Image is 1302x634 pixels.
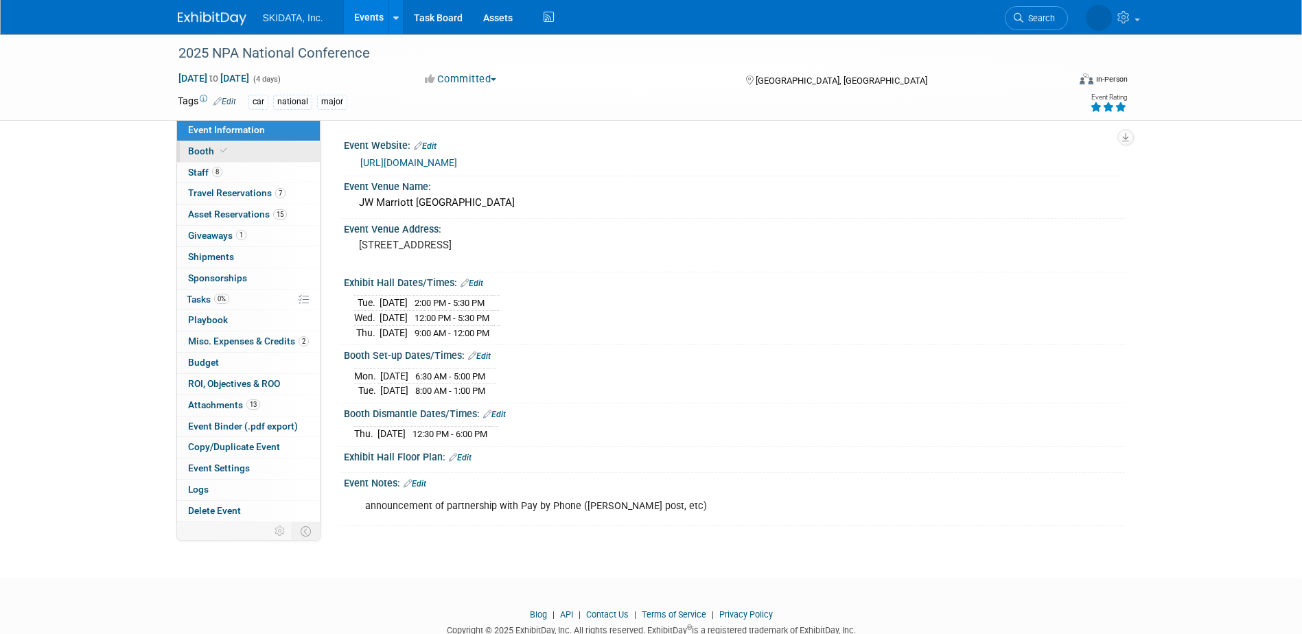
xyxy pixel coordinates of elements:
span: | [575,609,584,620]
a: Edit [468,351,491,361]
span: 8 [212,167,222,177]
span: 6:30 AM - 5:00 PM [415,371,485,381]
img: Mary Beth McNair [1086,5,1112,31]
td: Thu. [354,427,377,441]
td: [DATE] [380,296,408,311]
span: Travel Reservations [188,187,286,198]
span: [DATE] [DATE] [178,72,250,84]
a: Edit [483,410,506,419]
div: Event Venue Address: [344,219,1125,236]
span: 15 [273,209,287,220]
div: Event Format [987,71,1128,92]
a: Misc. Expenses & Credits2 [177,331,320,352]
a: Edit [461,279,483,288]
img: Format-Inperson.png [1080,73,1093,84]
a: Edit [414,141,437,151]
div: JW Marriott [GEOGRAPHIC_DATA] [354,192,1115,213]
a: Attachments13 [177,395,320,416]
span: 8:00 AM - 1:00 PM [415,386,485,396]
td: Thu. [354,325,380,340]
div: Event Website: [344,135,1125,153]
a: Event Binder (.pdf export) [177,416,320,437]
div: national [273,95,312,109]
a: Blog [530,609,547,620]
a: Contact Us [586,609,629,620]
td: Tue. [354,384,380,398]
span: | [631,609,640,620]
span: Event Information [188,124,265,135]
span: Attachments [188,399,260,410]
a: Asset Reservations15 [177,204,320,225]
span: Event Settings [188,462,250,473]
a: Edit [404,479,426,489]
span: Sponsorships [188,272,247,283]
a: ROI, Objectives & ROO [177,374,320,395]
div: Exhibit Hall Dates/Times: [344,272,1125,290]
a: Playbook [177,310,320,331]
span: 13 [246,399,260,410]
span: Misc. Expenses & Credits [188,336,309,347]
div: car [248,95,268,109]
a: Event Information [177,120,320,141]
a: Budget [177,353,320,373]
span: SKIDATA, Inc. [263,12,323,23]
td: [DATE] [380,368,408,384]
span: Budget [188,357,219,368]
button: Committed [420,72,502,86]
a: Edit [449,453,472,462]
span: Shipments [188,251,234,262]
span: Tasks [187,294,229,305]
span: 12:00 PM - 5:30 PM [415,313,489,323]
sup: ® [687,624,692,631]
span: 12:30 PM - 6:00 PM [412,429,487,439]
span: 0% [214,294,229,304]
span: 2:00 PM - 5:30 PM [415,298,485,308]
td: [DATE] [380,325,408,340]
td: [DATE] [380,384,408,398]
span: 2 [299,336,309,347]
td: Tue. [354,296,380,311]
div: major [317,95,347,109]
pre: [STREET_ADDRESS] [359,239,654,251]
td: Tags [178,94,236,110]
span: Staff [188,167,222,178]
td: Mon. [354,368,380,384]
a: Terms of Service [642,609,706,620]
a: Shipments [177,247,320,268]
a: Search [1005,6,1068,30]
span: 9:00 AM - 12:00 PM [415,328,489,338]
img: ExhibitDay [178,12,246,25]
div: Event Notes: [344,473,1125,491]
a: Copy/Duplicate Event [177,437,320,458]
div: Event Rating [1090,94,1127,101]
span: Giveaways [188,230,246,241]
span: Logs [188,484,209,495]
a: Delete Event [177,501,320,521]
td: Toggle Event Tabs [292,522,320,540]
span: Search [1023,13,1055,23]
a: Sponsorships [177,268,320,289]
span: | [549,609,558,620]
a: Edit [213,97,236,106]
a: Staff8 [177,163,320,183]
td: Personalize Event Tab Strip [268,522,292,540]
span: (4 days) [252,75,281,84]
div: Event Venue Name: [344,176,1125,193]
div: In-Person [1095,74,1128,84]
span: | [708,609,717,620]
a: Privacy Policy [719,609,773,620]
a: Travel Reservations7 [177,183,320,204]
a: Event Settings [177,458,320,479]
span: to [207,73,220,84]
span: Copy/Duplicate Event [188,441,280,452]
a: Booth [177,141,320,162]
span: Asset Reservations [188,209,287,220]
div: announcement of partnership with Pay by Phone ([PERSON_NAME] post, etc) [356,493,974,520]
td: [DATE] [380,311,408,326]
span: 7 [275,188,286,198]
span: 1 [236,230,246,240]
span: Event Binder (.pdf export) [188,421,298,432]
span: Playbook [188,314,228,325]
td: [DATE] [377,427,406,441]
a: API [560,609,573,620]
